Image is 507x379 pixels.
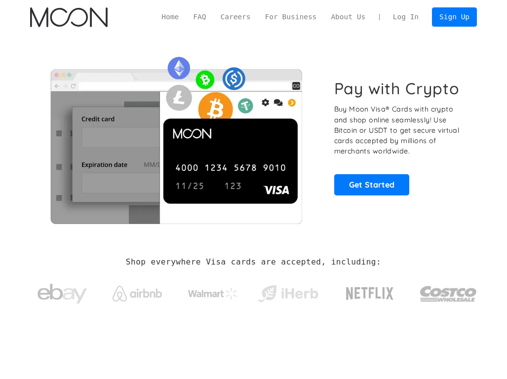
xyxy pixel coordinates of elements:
[30,268,93,314] a: ebay
[324,12,373,23] a: About Us
[113,286,162,301] img: Airbnb
[186,12,213,23] a: FAQ
[432,7,476,27] a: Sign Up
[334,79,460,98] h1: Pay with Crypto
[126,257,381,266] h2: Shop everywhere Visa cards are accepted, including:
[345,281,394,306] img: Netflix
[30,7,108,27] img: Moon Logo
[30,7,108,27] a: home
[155,12,186,23] a: Home
[258,12,324,23] a: For Business
[334,174,410,195] a: Get Started
[188,288,237,300] img: Walmart
[213,12,258,23] a: Careers
[256,273,319,310] a: iHerb
[181,278,244,304] a: Walmart
[106,276,169,306] a: Airbnb
[30,51,322,224] img: Moon Cards let you spend your crypto anywhere Visa is accepted.
[332,271,408,311] a: Netflix
[334,104,468,156] p: Buy Moon Visa® Cards with crypto and shop online seamlessly! Use Bitcoin or USDT to get secure vi...
[420,278,476,310] img: Costco
[420,268,476,315] a: Costco
[386,8,426,27] a: Log In
[256,283,319,305] img: iHerb
[38,278,87,309] img: ebay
